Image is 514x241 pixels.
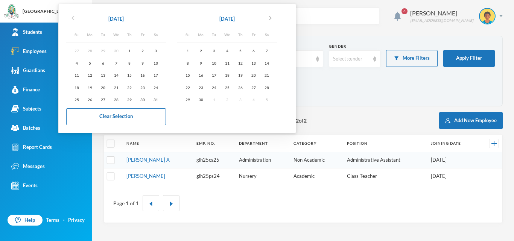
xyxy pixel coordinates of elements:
[11,86,40,94] div: Finance
[221,71,234,80] div: 18
[235,152,290,168] td: Administration
[247,46,260,56] div: 6
[194,71,207,80] div: 16
[136,58,149,68] div: 9
[427,168,479,184] td: [DATE]
[247,58,260,68] div: 13
[113,199,139,207] div: Page 1 of 1
[333,55,370,63] div: Select gender
[136,95,149,105] div: 30
[235,168,290,184] td: Nursery
[136,31,149,38] div: Fr
[181,95,194,105] div: 29
[83,83,96,92] div: 19
[234,58,247,68] div: 12
[109,95,123,105] div: 28
[136,71,149,80] div: 16
[343,168,427,184] td: Class Teacher
[46,217,59,224] a: Terms
[70,58,83,68] div: 4
[439,112,503,129] button: Add New Employee
[401,8,408,14] span: 4
[149,46,162,56] div: 3
[193,152,235,168] td: glh25cs25
[126,173,165,179] a: [PERSON_NAME]
[247,83,260,92] div: 27
[149,58,162,68] div: 10
[221,83,234,92] div: 25
[491,141,497,146] img: +
[181,71,194,80] div: 15
[109,71,123,80] div: 14
[68,217,85,224] a: Privacy
[11,105,41,113] div: Subjects
[109,58,123,68] div: 7
[11,182,38,189] div: Events
[123,58,136,68] div: 8
[207,31,221,38] div: Tu
[260,83,273,92] div: 28
[149,83,162,92] div: 24
[181,58,194,68] div: 8
[96,83,109,92] div: 20
[70,83,83,92] div: 18
[136,83,149,92] div: 23
[207,83,221,92] div: 24
[234,83,247,92] div: 26
[263,13,277,25] button: chevron_right
[194,31,207,38] div: Mo
[123,31,136,38] div: Th
[23,8,70,15] div: [GEOGRAPHIC_DATA]
[181,46,194,56] div: 1
[260,71,273,80] div: 21
[427,135,479,152] th: Joining Date
[66,108,166,125] button: Clear Selection
[221,58,234,68] div: 11
[70,95,83,105] div: 25
[194,83,207,92] div: 23
[149,31,162,38] div: Sa
[68,14,78,23] i: chevron_left
[96,95,109,105] div: 27
[11,162,45,170] div: Messages
[96,31,109,38] div: Tu
[109,83,123,92] div: 21
[4,4,19,19] img: logo
[207,46,221,56] div: 3
[234,71,247,80] div: 19
[219,15,235,23] div: [DATE]
[123,83,136,92] div: 22
[149,71,162,80] div: 17
[83,31,96,38] div: Mo
[83,71,96,80] div: 12
[193,135,235,152] th: Emp. No.
[126,157,170,163] a: [PERSON_NAME] A
[83,58,96,68] div: 5
[207,58,221,68] div: 10
[290,152,343,168] td: Non Academic
[123,135,193,152] th: Name
[123,46,136,56] div: 1
[193,168,235,184] td: glh25ps24
[247,71,260,80] div: 20
[11,124,40,132] div: Batches
[343,135,427,152] th: Position
[266,14,275,23] i: chevron_right
[194,95,207,105] div: 30
[66,13,80,25] button: chevron_left
[11,67,45,74] div: Guardians
[207,71,221,80] div: 17
[410,18,473,23] div: [EMAIL_ADDRESS][DOMAIN_NAME]
[480,9,495,24] img: STUDENT
[247,31,260,38] div: Fr
[194,46,207,56] div: 2
[181,31,194,38] div: Su
[70,71,83,80] div: 11
[221,31,234,38] div: We
[290,168,343,184] td: Academic
[343,152,427,168] td: Administrative Assistant
[290,135,343,152] th: Category
[8,215,43,226] a: Help
[149,95,162,105] div: 31
[329,44,380,49] div: Gender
